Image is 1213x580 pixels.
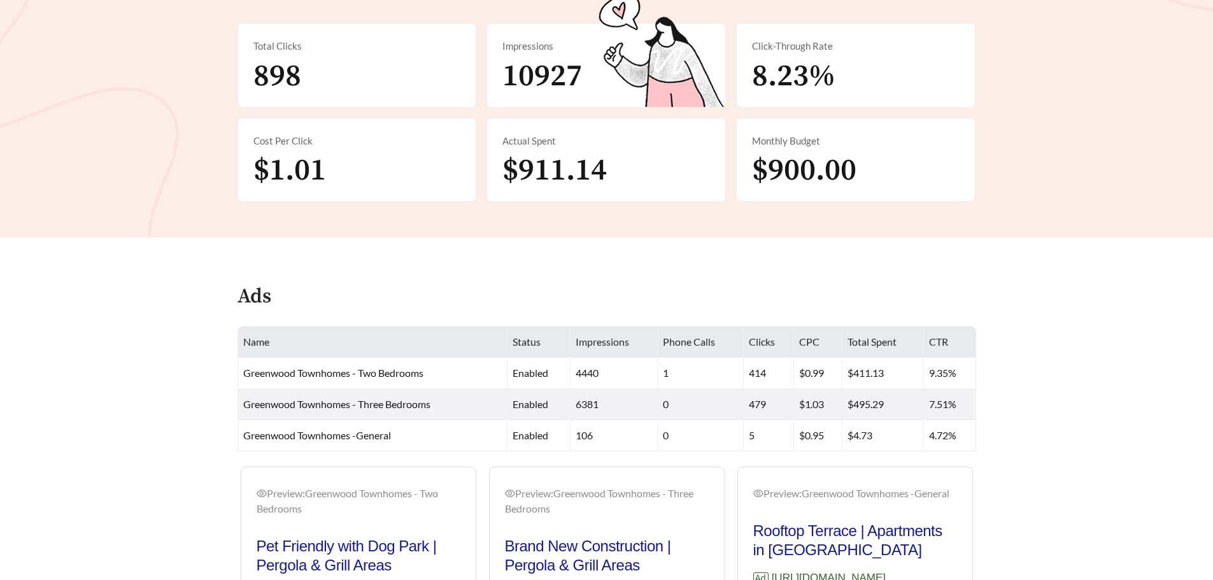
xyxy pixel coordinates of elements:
td: 0 [658,420,744,451]
span: $1.01 [253,152,326,190]
span: eye [753,488,763,499]
td: $1.03 [794,389,842,420]
div: Actual Spent [502,134,710,148]
td: 1 [658,358,744,389]
td: 9.35% [924,358,976,389]
span: enabled [513,429,548,441]
td: 106 [571,420,658,451]
div: Cost Per Click [253,134,461,148]
td: $0.99 [794,358,842,389]
td: $0.95 [794,420,842,451]
span: eye [505,488,515,499]
span: Greenwood Townhomes - Two Bedrooms [243,367,423,379]
span: 8.23% [752,57,835,95]
div: Click-Through Rate [752,39,960,53]
th: Phone Calls [658,327,744,358]
th: Name [238,327,507,358]
td: 414 [744,358,794,389]
span: 898 [253,57,301,95]
div: Preview: Greenwood Townhomes - Three Bedrooms [505,486,709,516]
div: Impressions [502,39,710,53]
div: Preview: Greenwood Townhomes -General [753,486,957,501]
span: 10927 [502,57,582,95]
td: 479 [744,389,794,420]
td: 7.51% [924,389,976,420]
span: CTR [929,336,948,348]
div: Total Clicks [253,39,461,53]
span: Greenwood Townhomes -General [243,429,391,441]
h2: Rooftop Terrace | Apartments in [GEOGRAPHIC_DATA] [753,521,957,560]
h2: Brand New Construction | Pergola & Grill Areas [505,537,709,575]
td: $411.13 [842,358,924,389]
td: 4.72% [924,420,976,451]
th: Status [507,327,571,358]
span: enabled [513,398,548,410]
th: Impressions [571,327,658,358]
th: Total Spent [842,327,924,358]
th: Clicks [744,327,794,358]
td: $495.29 [842,389,924,420]
td: 6381 [571,389,658,420]
td: 5 [744,420,794,451]
span: $911.14 [502,152,607,190]
td: 0 [658,389,744,420]
h4: Ads [238,286,271,308]
span: Greenwood Townhomes - Three Bedrooms [243,398,430,410]
span: enabled [513,367,548,379]
td: $4.73 [842,420,924,451]
span: CPC [799,336,819,348]
div: Monthly Budget [752,134,960,148]
td: 4440 [571,358,658,389]
span: $900.00 [752,152,856,190]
